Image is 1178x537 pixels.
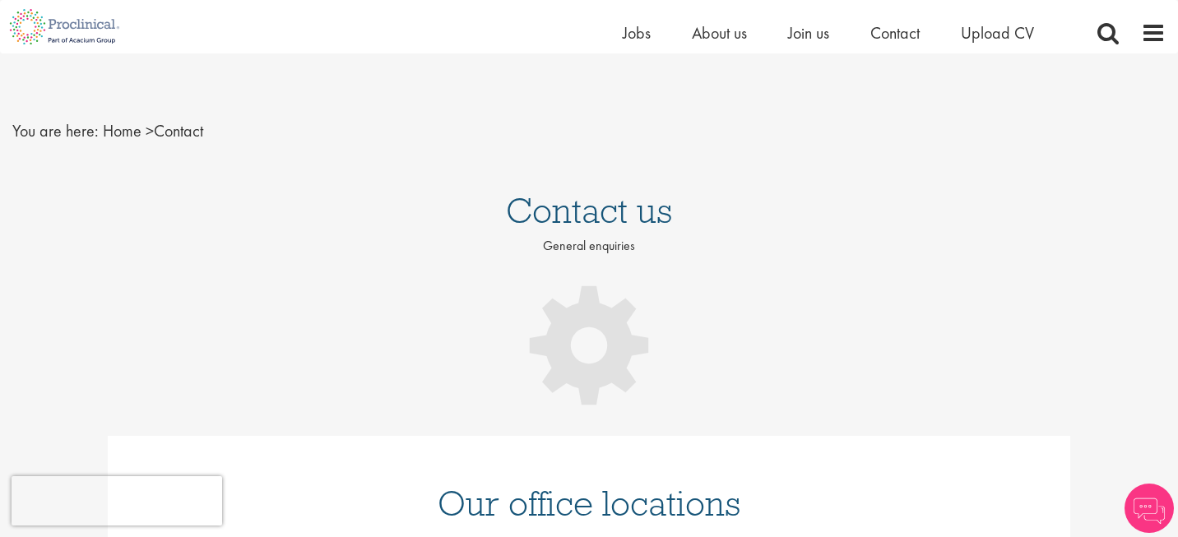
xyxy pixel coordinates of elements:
[12,120,99,141] span: You are here:
[870,22,920,44] a: Contact
[1125,484,1174,533] img: Chatbot
[103,120,203,141] span: Contact
[961,22,1034,44] a: Upload CV
[788,22,829,44] a: Join us
[692,22,747,44] a: About us
[103,120,141,141] a: breadcrumb link to Home
[146,120,154,141] span: >
[12,476,222,525] iframe: reCAPTCHA
[623,22,651,44] a: Jobs
[132,485,1046,521] h1: Our office locations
